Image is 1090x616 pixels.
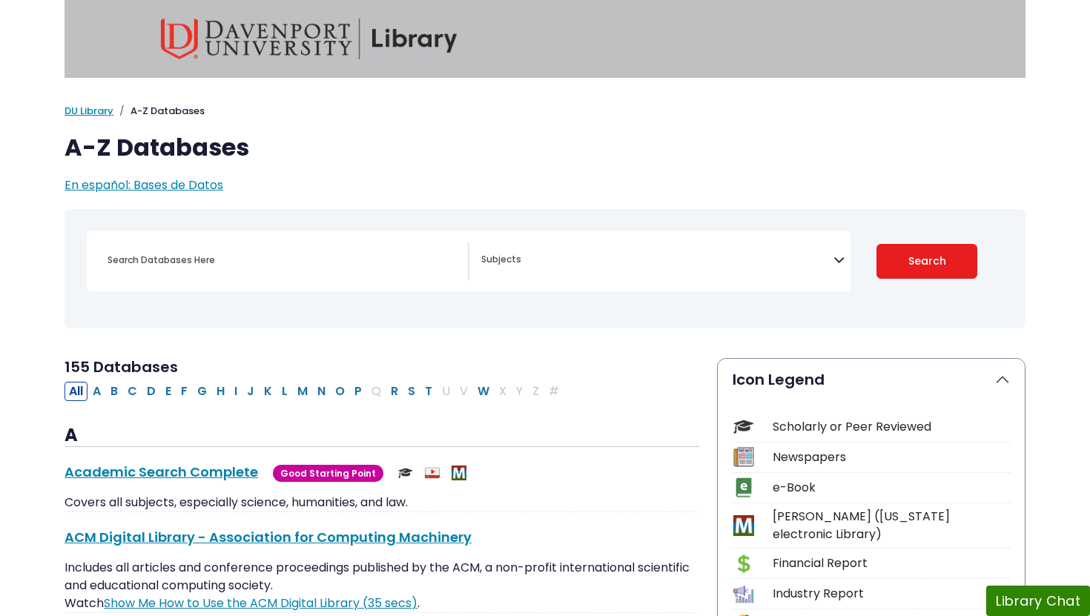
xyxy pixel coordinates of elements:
[733,515,753,535] img: Icon MeL (Michigan electronic Library)
[65,357,178,377] span: 155 Databases
[123,382,142,401] button: Filter Results C
[273,465,383,482] span: Good Starting Point
[65,528,472,546] a: ACM Digital Library - Association for Computing Machinery
[773,585,1010,603] div: Industry Report
[876,244,978,279] button: Submit for Search Results
[425,466,440,480] img: Audio & Video
[260,382,277,401] button: Filter Results K
[733,584,753,604] img: Icon Industry Report
[99,249,468,271] input: Search database by title or keyword
[176,382,192,401] button: Filter Results F
[773,448,1010,466] div: Newspapers
[331,382,349,401] button: Filter Results O
[65,382,87,401] button: All
[773,479,1010,497] div: e-Book
[65,133,1025,162] h1: A-Z Databases
[350,382,366,401] button: Filter Results P
[65,176,223,193] a: En español: Bases de Datos
[242,382,259,401] button: Filter Results J
[193,382,211,401] button: Filter Results G
[420,382,437,401] button: Filter Results T
[161,19,458,59] img: Davenport University Library
[293,382,312,401] button: Filter Results M
[481,255,833,267] textarea: Search
[212,382,229,401] button: Filter Results H
[142,382,160,401] button: Filter Results D
[452,466,466,480] img: MeL (Michigan electronic Library)
[65,209,1025,328] nav: Search filters
[313,382,330,401] button: Filter Results N
[65,559,699,612] p: Includes all articles and conference proceedings published by the ACM, a non-profit international...
[733,477,753,497] img: Icon e-Book
[88,382,105,401] button: Filter Results A
[773,418,1010,436] div: Scholarly or Peer Reviewed
[106,382,122,401] button: Filter Results B
[65,382,565,399] div: Alpha-list to filter by first letter of database name
[403,382,420,401] button: Filter Results S
[733,417,753,437] img: Icon Scholarly or Peer Reviewed
[230,382,242,401] button: Filter Results I
[161,382,176,401] button: Filter Results E
[65,494,699,511] p: Covers all subjects, especially science, humanities, and law.
[104,595,417,612] a: Link opens in new window
[733,554,753,574] img: Icon Financial Report
[386,382,403,401] button: Filter Results R
[65,104,1025,119] nav: breadcrumb
[473,382,494,401] button: Filter Results W
[773,508,1010,543] div: [PERSON_NAME] ([US_STATE] electronic Library)
[718,359,1025,400] button: Icon Legend
[65,104,113,118] a: DU Library
[113,104,205,119] li: A-Z Databases
[277,382,292,401] button: Filter Results L
[65,463,258,481] a: Academic Search Complete
[773,554,1010,572] div: Financial Report
[65,425,699,447] h3: A
[733,447,753,467] img: Icon Newspapers
[986,586,1090,616] button: Library Chat
[398,466,413,480] img: Scholarly or Peer Reviewed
